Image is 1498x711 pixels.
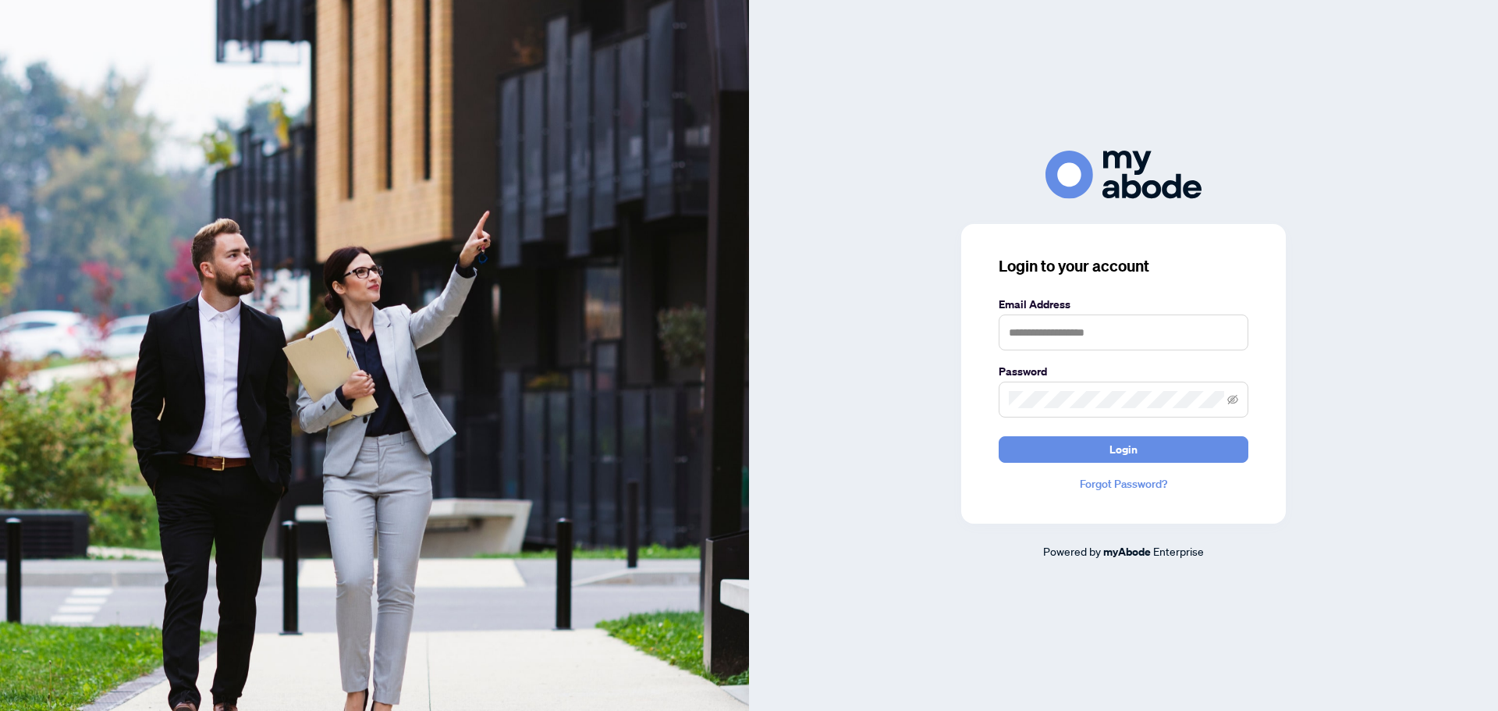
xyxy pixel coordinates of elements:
[1103,543,1151,560] a: myAbode
[1045,151,1202,198] img: ma-logo
[999,296,1248,313] label: Email Address
[1043,544,1101,558] span: Powered by
[1109,437,1138,462] span: Login
[999,475,1248,492] a: Forgot Password?
[999,255,1248,277] h3: Login to your account
[1153,544,1204,558] span: Enterprise
[999,436,1248,463] button: Login
[1227,394,1238,405] span: eye-invisible
[999,363,1248,380] label: Password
